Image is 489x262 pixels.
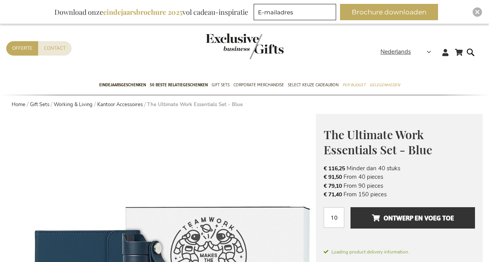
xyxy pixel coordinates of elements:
[324,173,475,181] li: From 40 pieces
[475,10,480,14] img: Close
[288,81,338,89] span: Select Keuze Cadeaubon
[324,191,342,198] span: € 71,40
[6,41,38,56] a: Offerte
[12,101,25,108] a: Home
[351,207,475,229] button: Ontwerp en voeg toe
[324,173,342,181] span: € 91,50
[254,4,336,20] input: E-mailadres
[324,190,475,199] li: From 150 pieces
[212,81,230,89] span: Gift Sets
[254,4,338,23] form: marketing offers and promotions
[324,248,475,255] span: Loading product delivery information.
[324,127,432,157] span: The Ultimate Work Essentials Set - Blue
[147,101,243,108] strong: The Ultimate Work Essentials Set - Blue
[99,81,146,89] span: Eindejaarsgeschenken
[324,207,344,228] input: Aantal
[342,81,366,89] span: Per Budget
[97,101,143,108] a: Kantoor Accessoires
[233,81,284,89] span: Corporate Merchandise
[372,212,454,224] span: Ontwerp en voeg toe
[324,182,475,190] li: From 90 pieces
[324,165,345,172] span: € 116,25
[324,182,342,190] span: € 79,10
[30,101,49,108] a: Gift Sets
[380,47,436,56] div: Nederlands
[206,33,284,59] img: Exclusive Business gifts logo
[54,101,93,108] a: Working & Living
[473,7,482,17] div: Close
[380,47,411,56] span: Nederlands
[38,41,72,56] a: Contact
[150,81,208,89] span: 50 beste relatiegeschenken
[340,4,438,20] button: Brochure downloaden
[370,81,400,89] span: Gelegenheden
[103,7,182,17] b: eindejaarsbrochure 2025
[51,4,252,20] div: Download onze vol cadeau-inspiratie
[206,33,245,59] a: store logo
[324,164,475,173] li: Minder dan 40 stuks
